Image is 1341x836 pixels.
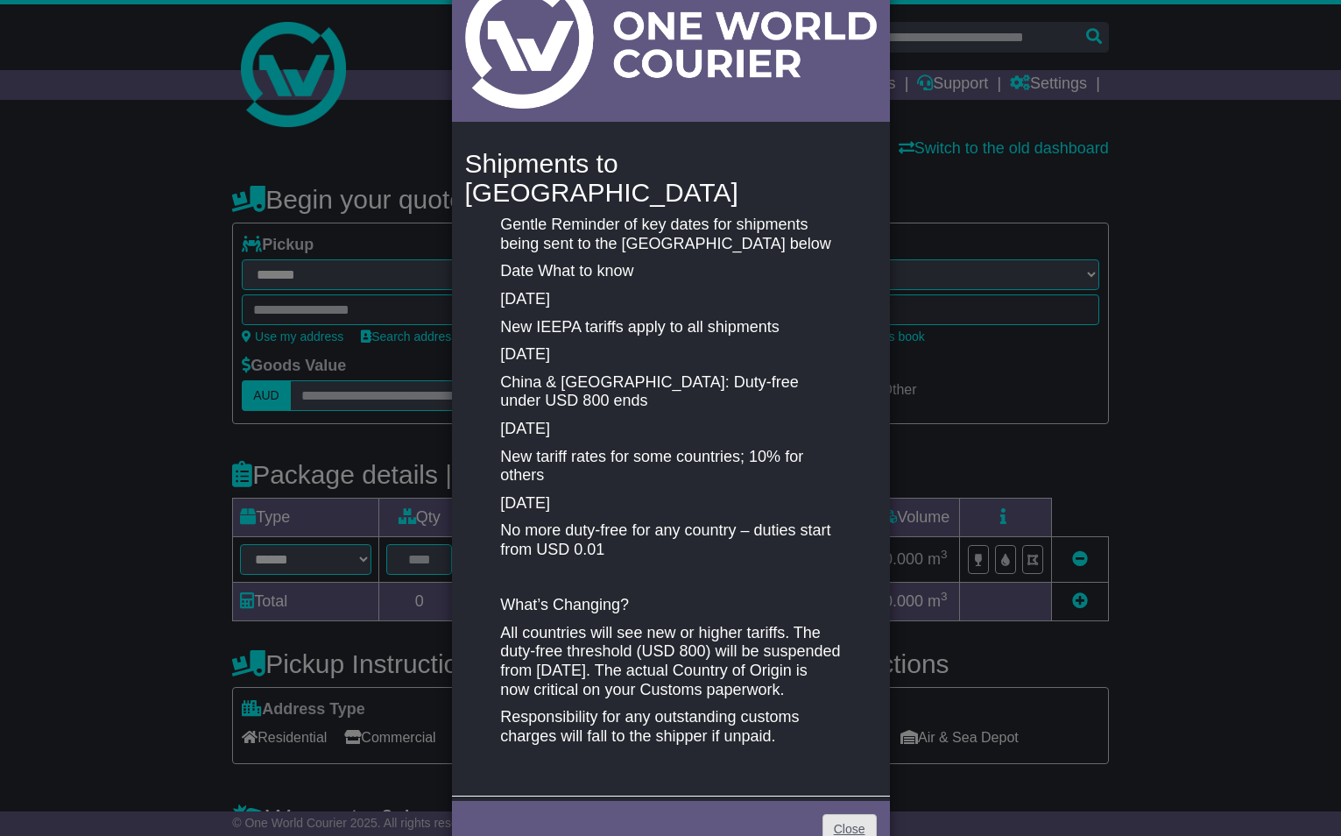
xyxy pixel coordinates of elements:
p: China & [GEOGRAPHIC_DATA]: Duty-free under USD 800 ends [500,373,840,411]
p: Date What to know [500,262,840,281]
h4: Shipments to [GEOGRAPHIC_DATA] [465,149,877,207]
p: [DATE] [500,290,840,309]
p: All countries will see new or higher tariffs. The duty-free threshold (USD 800) will be suspended... [500,624,840,699]
p: [DATE] [500,345,840,365]
p: New IEEPA tariffs apply to all shipments [500,318,840,337]
p: New tariff rates for some countries; 10% for others [500,448,840,485]
p: [DATE] [500,420,840,439]
p: Responsibility for any outstanding customs charges will fall to the shipper if unpaid. [500,708,840,746]
p: What’s Changing? [500,596,840,615]
p: Gentle Reminder of key dates for shipments being sent to the [GEOGRAPHIC_DATA] below [500,216,840,253]
p: [DATE] [500,494,840,514]
p: No more duty-free for any country – duties start from USD 0.01 [500,521,840,559]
